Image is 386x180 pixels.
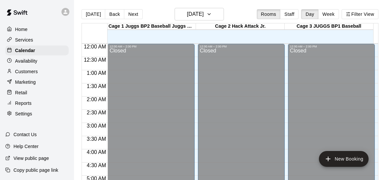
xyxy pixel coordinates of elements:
[13,131,37,138] p: Contact Us
[5,67,69,76] a: Customers
[85,110,108,115] span: 2:30 AM
[124,9,142,19] button: Next
[5,24,69,34] a: Home
[5,98,69,108] a: Reports
[85,123,108,129] span: 3:00 AM
[200,45,283,48] div: 12:00 AM – 2:00 PM
[13,155,49,162] p: View public page
[280,9,299,19] button: Staff
[85,163,108,168] span: 4:30 AM
[15,100,32,106] p: Reports
[285,23,373,30] div: Cage 3 JUGGS BP1 Baseball
[319,151,369,167] button: add
[187,10,204,19] h6: [DATE]
[13,167,58,173] p: Copy public page link
[15,110,32,117] p: Settings
[82,57,108,63] span: 12:30 AM
[5,109,69,119] a: Settings
[5,45,69,55] a: Calendar
[196,23,284,30] div: Cage 2 Hack Attack Jr.
[109,45,192,48] div: 12:00 AM – 2:00 PM
[82,9,105,19] button: [DATE]
[85,83,108,89] span: 1:30 AM
[15,68,38,75] p: Customers
[301,9,318,19] button: Day
[82,44,108,49] span: 12:00 AM
[85,149,108,155] span: 4:00 AM
[342,9,378,19] button: Filter View
[108,23,196,30] div: Cage 1 Juggs BP2 Baseball Juggs BP1 Softball
[85,70,108,76] span: 1:00 AM
[15,37,33,43] p: Services
[5,56,69,66] a: Availability
[175,8,224,20] button: [DATE]
[85,136,108,142] span: 3:30 AM
[5,88,69,98] a: Retail
[5,77,69,87] a: Marketing
[5,35,69,45] a: Services
[15,47,35,54] p: Calendar
[15,58,37,64] p: Availability
[13,143,38,150] p: Help Center
[15,26,28,33] p: Home
[257,9,280,19] button: Rooms
[290,45,373,48] div: 12:00 AM – 2:00 PM
[15,89,27,96] p: Retail
[318,9,339,19] button: Week
[15,79,36,85] p: Marketing
[85,97,108,102] span: 2:00 AM
[105,9,124,19] button: Back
